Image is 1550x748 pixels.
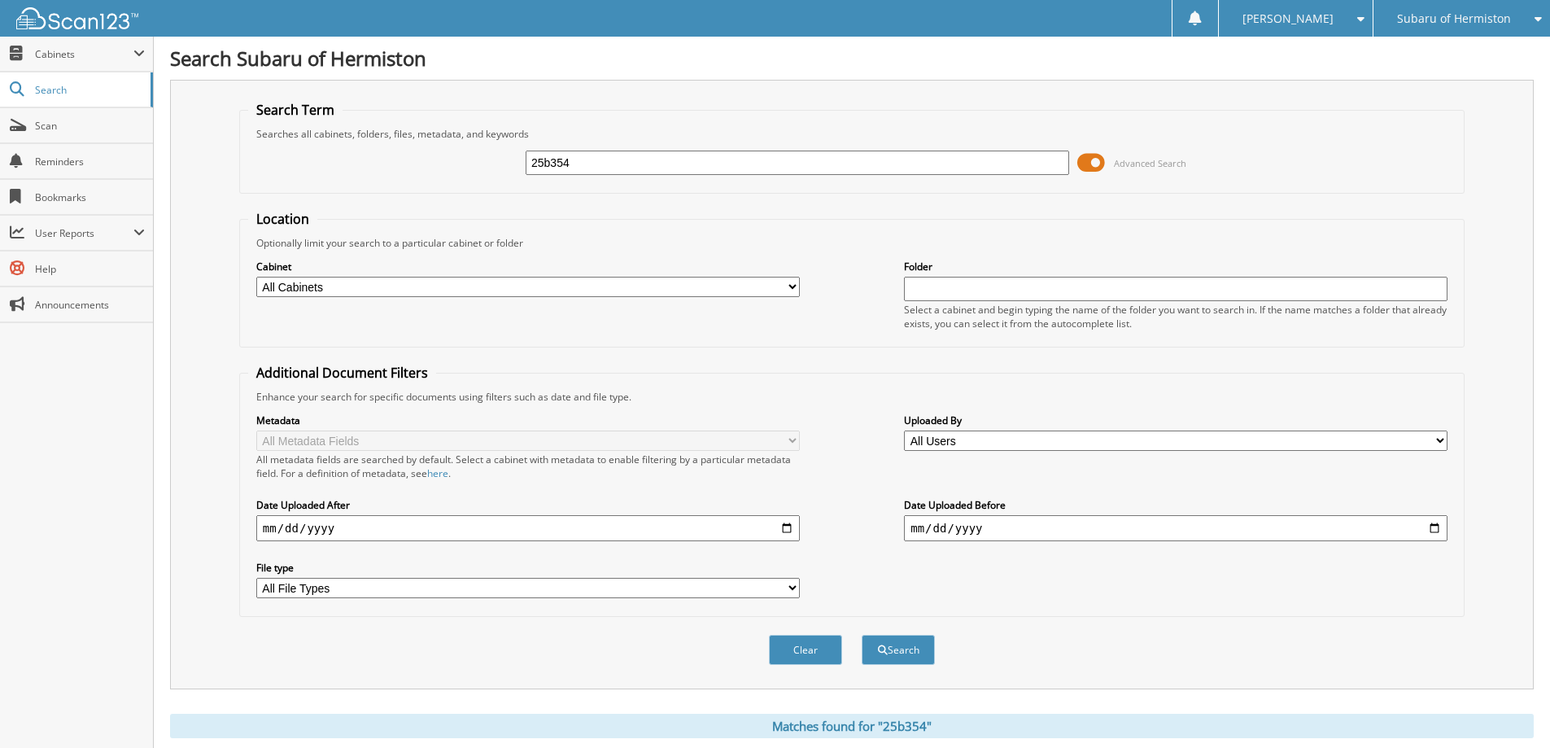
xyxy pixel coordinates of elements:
[256,561,800,575] label: File type
[248,127,1456,141] div: Searches all cabinets, folders, files, metadata, and keywords
[427,466,448,480] a: here
[904,260,1447,273] label: Folder
[904,515,1447,541] input: end
[248,364,436,382] legend: Additional Document Filters
[256,413,800,427] label: Metadata
[35,190,145,204] span: Bookmarks
[170,45,1534,72] h1: Search Subaru of Hermiston
[35,83,142,97] span: Search
[35,262,145,276] span: Help
[248,236,1456,250] div: Optionally limit your search to a particular cabinet or folder
[248,390,1456,404] div: Enhance your search for specific documents using filters such as date and file type.
[170,714,1534,738] div: Matches found for "25b354"
[35,298,145,312] span: Announcements
[35,226,133,240] span: User Reports
[904,303,1447,330] div: Select a cabinet and begin typing the name of the folder you want to search in. If the name match...
[904,498,1447,512] label: Date Uploaded Before
[1242,14,1334,24] span: [PERSON_NAME]
[248,210,317,228] legend: Location
[16,7,138,29] img: scan123-logo-white.svg
[35,119,145,133] span: Scan
[256,453,800,480] div: All metadata fields are searched by default. Select a cabinet with metadata to enable filtering b...
[35,47,133,61] span: Cabinets
[256,260,800,273] label: Cabinet
[256,498,800,512] label: Date Uploaded After
[35,155,145,168] span: Reminders
[904,413,1447,427] label: Uploaded By
[769,635,842,665] button: Clear
[248,101,343,119] legend: Search Term
[256,515,800,541] input: start
[1114,157,1186,169] span: Advanced Search
[862,635,935,665] button: Search
[1397,14,1511,24] span: Subaru of Hermiston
